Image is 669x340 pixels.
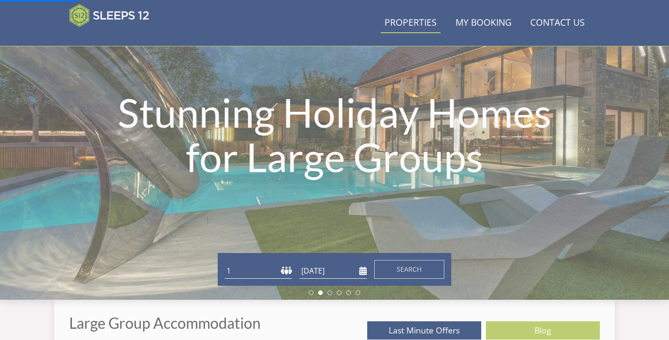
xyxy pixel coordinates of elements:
input: Arrival Date [299,263,367,279]
a: Properties [381,13,441,34]
a: Last Minute Offers [367,321,481,340]
a: Contact Us [527,13,589,34]
h1: Stunning Holiday Homes for Large Groups [100,72,569,197]
span: Search [397,265,422,274]
p: Large Group Accommodation [69,315,261,331]
button: Search [374,260,444,279]
a: Blog [486,321,600,340]
img: Sleeps 12 [69,4,149,27]
iframe: Customer reviews powered by Trustpilot [64,33,163,41]
a: My Booking [452,13,515,34]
